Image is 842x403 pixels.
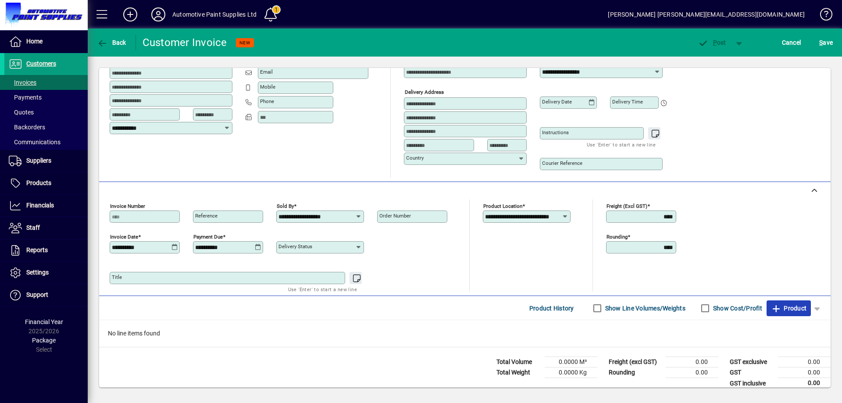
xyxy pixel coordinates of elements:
[260,84,275,90] mat-label: Mobile
[288,284,357,294] mat-hint: Use 'Enter' to start a new line
[26,224,40,231] span: Staff
[4,90,88,105] a: Payments
[4,239,88,261] a: Reports
[767,300,811,316] button: Product
[778,378,831,389] td: 0.00
[725,367,778,378] td: GST
[97,39,126,46] span: Back
[9,94,42,101] span: Payments
[4,150,88,172] a: Suppliers
[4,135,88,150] a: Communications
[778,367,831,378] td: 0.00
[612,99,643,105] mat-label: Delivery time
[545,357,597,367] td: 0.0000 M³
[25,318,63,325] span: Financial Year
[95,35,128,50] button: Back
[4,172,88,194] a: Products
[4,284,88,306] a: Support
[4,31,88,53] a: Home
[260,98,274,104] mat-label: Phone
[587,139,656,150] mat-hint: Use 'Enter' to start a new line
[4,217,88,239] a: Staff
[607,234,628,240] mat-label: Rounding
[193,234,223,240] mat-label: Payment due
[542,99,572,105] mat-label: Delivery date
[88,35,136,50] app-page-header-button: Back
[542,129,569,136] mat-label: Instructions
[278,243,312,250] mat-label: Delivery status
[545,367,597,378] td: 0.0000 Kg
[406,155,424,161] mat-label: Country
[143,36,227,50] div: Customer Invoice
[26,269,49,276] span: Settings
[604,357,666,367] td: Freight (excl GST)
[492,367,545,378] td: Total Weight
[666,357,718,367] td: 0.00
[782,36,801,50] span: Cancel
[529,301,574,315] span: Product History
[112,274,122,280] mat-label: Title
[26,38,43,45] span: Home
[608,7,805,21] div: [PERSON_NAME] [PERSON_NAME][EMAIL_ADDRESS][DOMAIN_NAME]
[110,203,145,209] mat-label: Invoice number
[144,7,172,22] button: Profile
[26,202,54,209] span: Financials
[542,160,582,166] mat-label: Courier Reference
[666,367,718,378] td: 0.00
[260,69,273,75] mat-label: Email
[32,337,56,344] span: Package
[116,7,144,22] button: Add
[9,139,61,146] span: Communications
[4,75,88,90] a: Invoices
[4,105,88,120] a: Quotes
[26,157,51,164] span: Suppliers
[711,304,762,313] label: Show Cost/Profit
[379,213,411,219] mat-label: Order number
[99,320,831,347] div: No line items found
[778,357,831,367] td: 0.00
[526,300,578,316] button: Product History
[693,35,731,50] button: Post
[110,234,138,240] mat-label: Invoice date
[603,304,685,313] label: Show Line Volumes/Weights
[4,262,88,284] a: Settings
[819,36,833,50] span: ave
[26,246,48,253] span: Reports
[9,124,45,131] span: Backorders
[4,120,88,135] a: Backorders
[607,203,647,209] mat-label: Freight (excl GST)
[239,40,250,46] span: NEW
[4,195,88,217] a: Financials
[771,301,806,315] span: Product
[780,35,803,50] button: Cancel
[26,179,51,186] span: Products
[9,79,36,86] span: Invoices
[172,7,257,21] div: Automotive Paint Supplies Ltd
[26,291,48,298] span: Support
[698,39,726,46] span: ost
[713,39,717,46] span: P
[483,203,522,209] mat-label: Product location
[725,378,778,389] td: GST inclusive
[195,213,218,219] mat-label: Reference
[492,357,545,367] td: Total Volume
[819,39,823,46] span: S
[26,60,56,67] span: Customers
[817,35,835,50] button: Save
[277,203,294,209] mat-label: Sold by
[813,2,831,30] a: Knowledge Base
[725,357,778,367] td: GST exclusive
[604,367,666,378] td: Rounding
[9,109,34,116] span: Quotes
